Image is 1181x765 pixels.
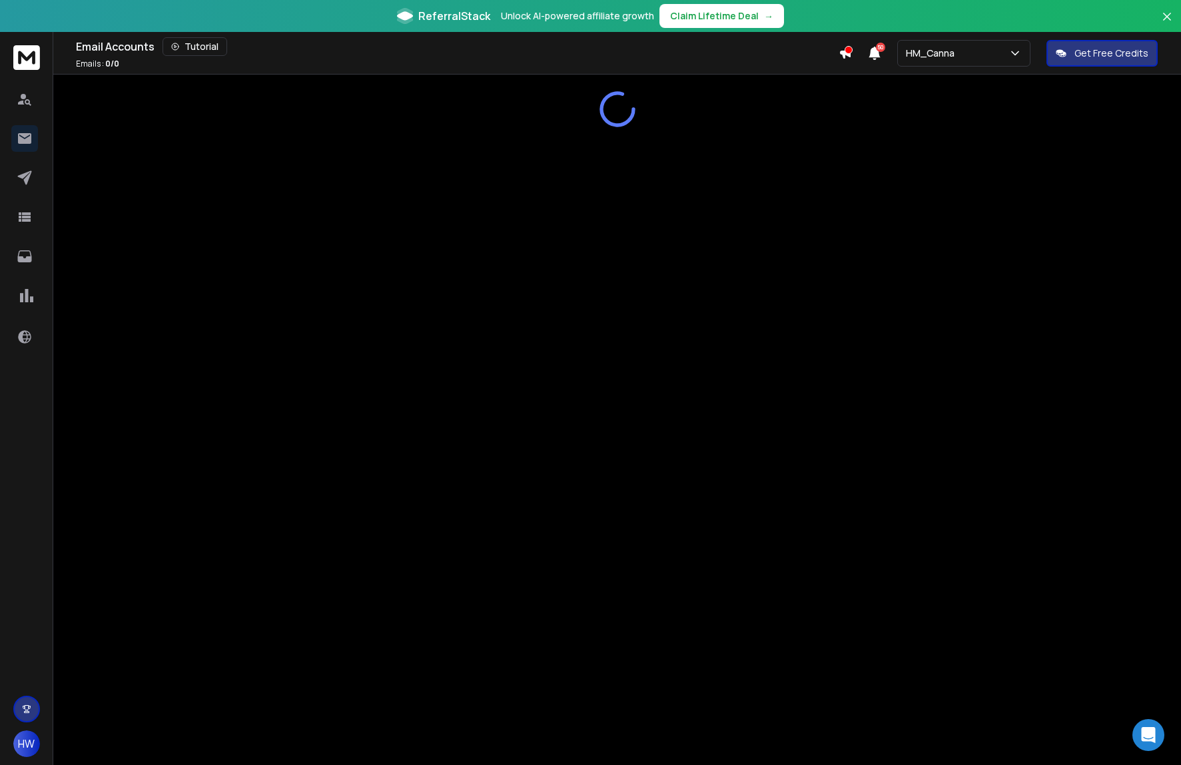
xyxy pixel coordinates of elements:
button: Claim Lifetime Deal→ [659,4,784,28]
button: HW [13,730,40,757]
button: Get Free Credits [1046,40,1158,67]
span: 0 / 0 [105,58,119,69]
div: Open Intercom Messenger [1132,719,1164,751]
button: Tutorial [163,37,227,56]
div: Email Accounts [76,37,839,56]
p: HM_Canna [906,47,960,60]
p: Emails : [76,59,119,69]
button: Close banner [1158,8,1176,40]
span: ReferralStack [418,8,490,24]
span: → [764,9,773,23]
p: Get Free Credits [1074,47,1148,60]
p: Unlock AI-powered affiliate growth [501,9,654,23]
span: 50 [876,43,885,52]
